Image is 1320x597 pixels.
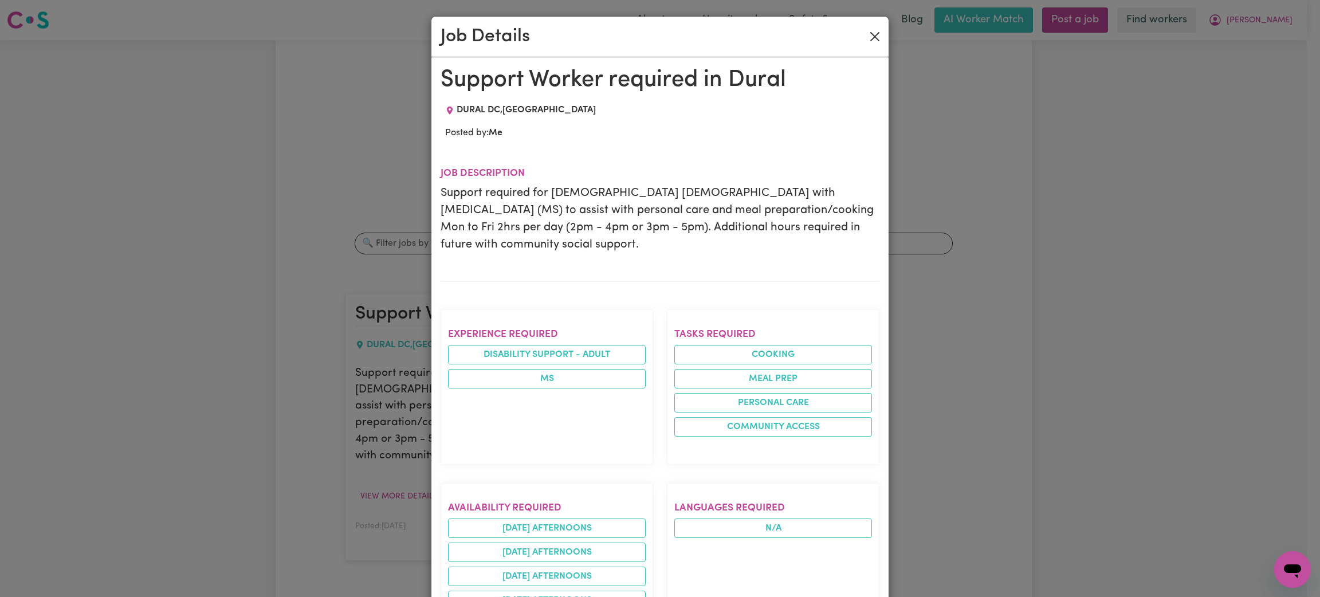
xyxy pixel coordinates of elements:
li: Disability support - Adult [448,345,646,364]
p: Support required for [DEMOGRAPHIC_DATA] [DEMOGRAPHIC_DATA] with [MEDICAL_DATA] (MS) to assist wit... [441,184,879,253]
div: Job location: DURAL DC, New South Wales [441,103,600,117]
h2: Job description [441,167,879,179]
iframe: Button to launch messaging window, conversation in progress [1274,551,1311,588]
h1: Support Worker required in Dural [441,66,879,94]
h2: Experience required [448,328,646,340]
li: Personal care [674,393,872,413]
h2: Languages required [674,502,872,514]
h2: Availability required [448,502,646,514]
button: Close [866,28,884,46]
h2: Job Details [441,26,530,48]
li: Cooking [674,345,872,364]
li: Community access [674,417,872,437]
li: MS [448,369,646,388]
span: Posted by: [445,128,502,138]
li: [DATE] afternoons [448,543,646,562]
li: [DATE] afternoons [448,567,646,586]
b: Me [489,128,502,138]
span: N/A [674,519,872,538]
span: DURAL DC , [GEOGRAPHIC_DATA] [457,105,596,115]
h2: Tasks required [674,328,872,340]
li: [DATE] afternoons [448,519,646,538]
li: Meal prep [674,369,872,388]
